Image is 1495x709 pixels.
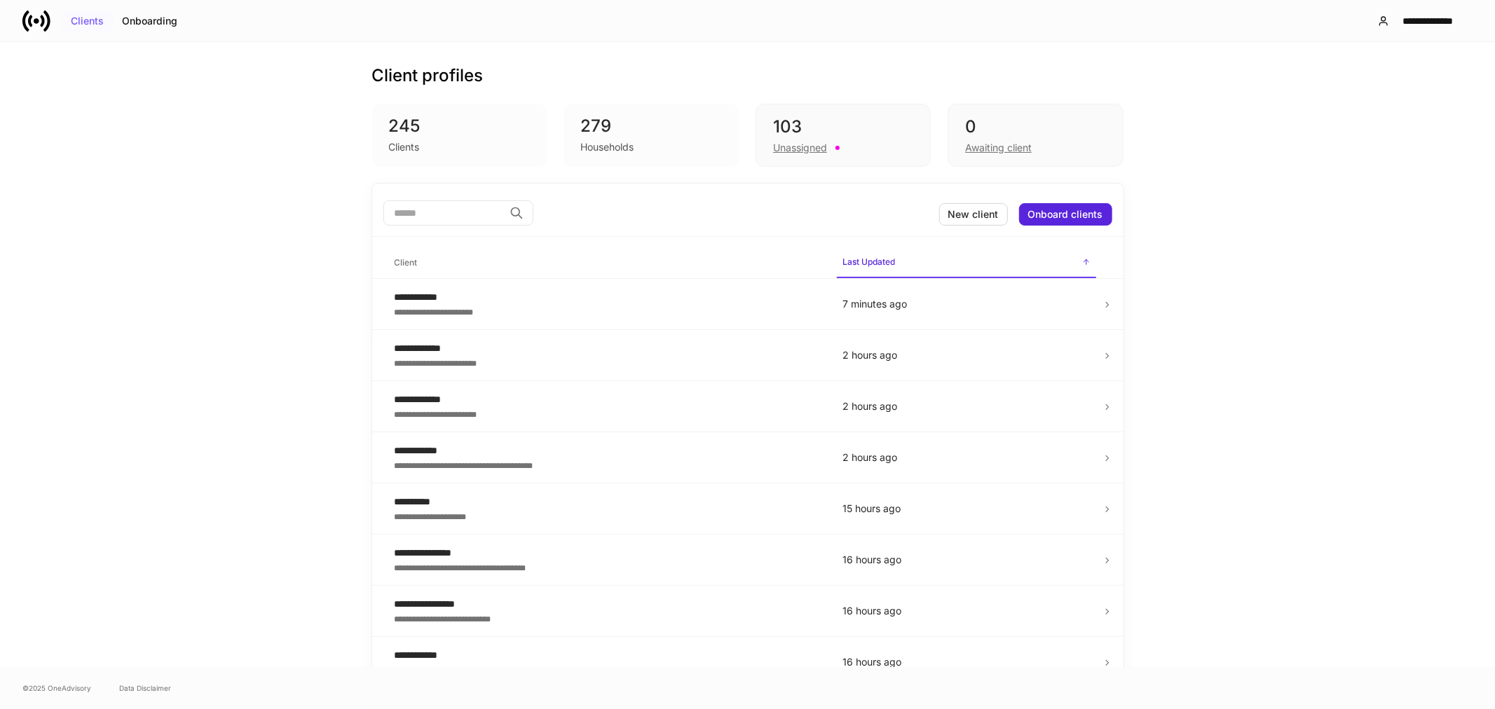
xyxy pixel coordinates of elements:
div: Clients [71,16,104,26]
button: New client [939,203,1008,226]
div: Awaiting client [965,141,1032,155]
span: © 2025 OneAdvisory [22,682,91,694]
p: 2 hours ago [842,348,1091,362]
div: Households [580,140,634,154]
div: Onboarding [122,16,177,26]
button: Clients [62,10,113,32]
a: Data Disclaimer [119,682,171,694]
button: Onboarding [113,10,186,32]
h6: Last Updated [842,255,895,268]
p: 7 minutes ago [842,297,1091,311]
div: Clients [389,140,420,154]
h6: Client [395,256,418,269]
div: 279 [580,115,722,137]
p: 15 hours ago [842,502,1091,516]
div: Onboard clients [1028,209,1103,219]
p: 16 hours ago [842,655,1091,669]
span: Client [389,249,826,277]
p: 2 hours ago [842,399,1091,413]
span: Last Updated [837,248,1096,278]
div: Unassigned [773,141,827,155]
div: 245 [389,115,531,137]
div: 103Unassigned [756,104,931,167]
div: New client [948,209,999,219]
p: 16 hours ago [842,604,1091,618]
h3: Client profiles [372,64,484,87]
div: 103 [773,116,913,138]
p: 2 hours ago [842,450,1091,464]
button: Onboard clients [1019,203,1112,226]
div: 0Awaiting client [948,104,1123,167]
p: 16 hours ago [842,553,1091,567]
div: 0 [965,116,1105,138]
